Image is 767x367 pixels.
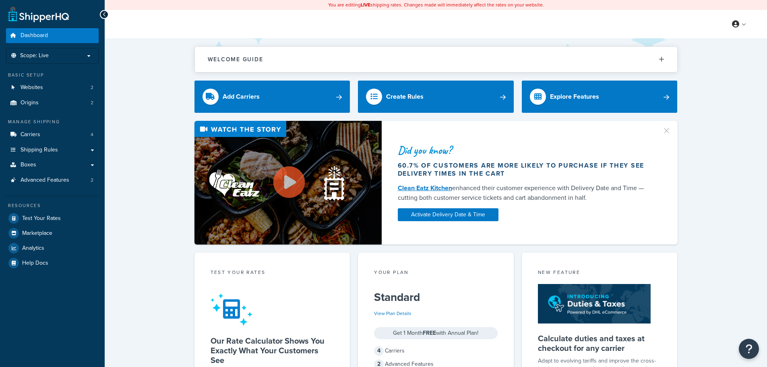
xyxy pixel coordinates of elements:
[6,173,99,188] a: Advanced Features2
[21,147,58,153] span: Shipping Rules
[6,226,99,241] a: Marketplace
[6,95,99,110] li: Origins
[21,131,40,138] span: Carriers
[739,339,759,359] button: Open Resource Center
[21,32,48,39] span: Dashboard
[21,162,36,168] span: Boxes
[522,81,678,113] a: Explore Features
[398,162,652,178] div: 60.7% of customers are more likely to purchase if they see delivery times in the cart
[91,177,93,184] span: 2
[423,329,436,337] strong: FREE
[21,177,69,184] span: Advanced Features
[6,80,99,95] a: Websites2
[538,334,662,353] h5: Calculate duties and taxes at checkout for any carrier
[374,269,498,278] div: Your Plan
[538,269,662,278] div: New Feature
[211,336,334,365] h5: Our Rate Calculator Shows You Exactly What Your Customers See
[6,143,99,158] a: Shipping Rules
[6,127,99,142] a: Carriers4
[6,173,99,188] li: Advanced Features
[22,215,61,222] span: Test Your Rates
[22,230,52,237] span: Marketplace
[91,100,93,106] span: 2
[6,118,99,125] div: Manage Shipping
[550,91,599,102] div: Explore Features
[374,310,411,317] a: View Plan Details
[6,211,99,226] a: Test Your Rates
[6,28,99,43] a: Dashboard
[208,56,263,62] h2: Welcome Guide
[6,256,99,270] a: Help Docs
[21,84,43,91] span: Websites
[91,131,93,138] span: 4
[374,291,498,304] h5: Standard
[398,183,452,193] a: Clean Eatz Kitchen
[6,72,99,79] div: Basic Setup
[6,241,99,255] a: Analytics
[358,81,514,113] a: Create Rules
[223,91,260,102] div: Add Carriers
[361,1,370,8] b: LIVE
[6,80,99,95] li: Websites
[6,95,99,110] a: Origins2
[22,245,44,252] span: Analytics
[6,202,99,209] div: Resources
[374,346,384,356] span: 4
[374,345,498,357] div: Carriers
[6,158,99,172] a: Boxes
[194,81,350,113] a: Add Carriers
[398,183,652,203] div: enhanced their customer experience with Delivery Date and Time — cutting both customer service ti...
[211,269,334,278] div: Test your rates
[194,121,382,245] img: Video thumbnail
[398,208,498,221] a: Activate Delivery Date & Time
[20,52,49,59] span: Scope: Live
[398,145,652,156] div: Did you know?
[22,260,48,267] span: Help Docs
[374,327,498,339] div: Get 1 Month with Annual Plan!
[386,91,424,102] div: Create Rules
[195,47,677,72] button: Welcome Guide
[6,127,99,142] li: Carriers
[91,84,93,91] span: 2
[21,100,39,106] span: Origins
